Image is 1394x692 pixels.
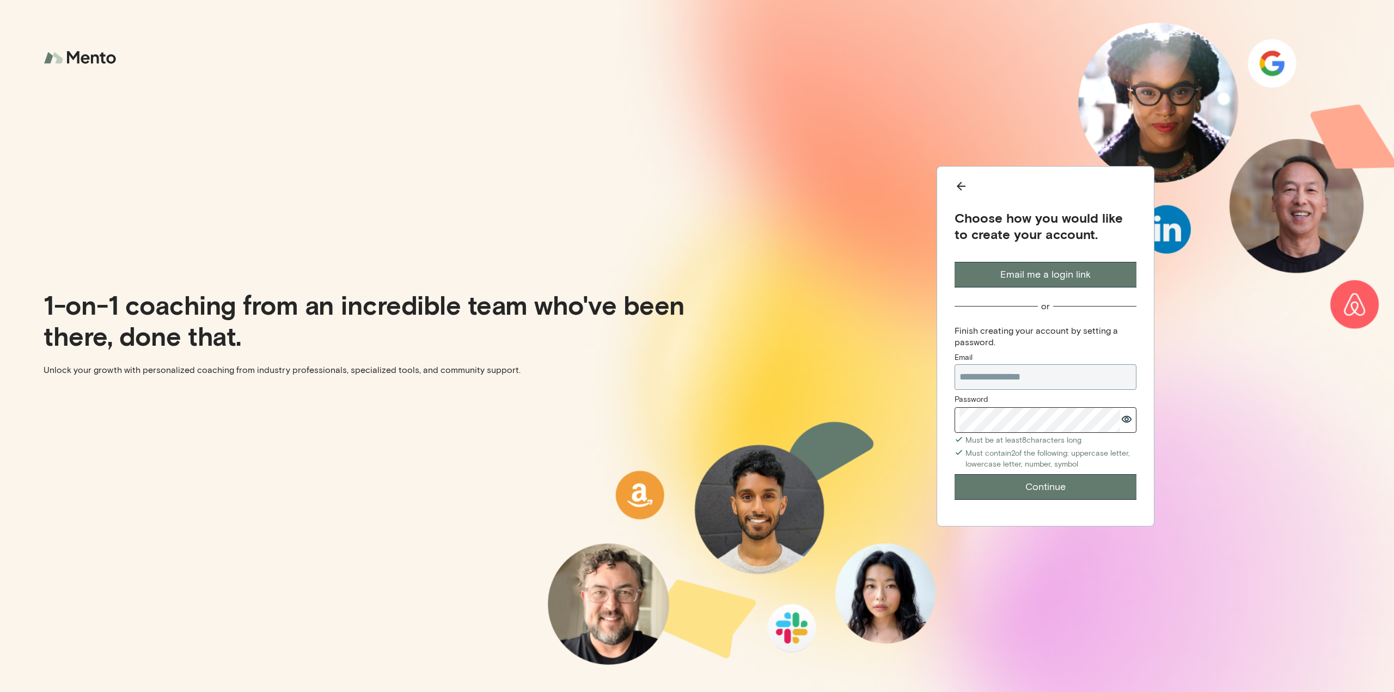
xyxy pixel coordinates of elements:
div: Email [955,352,1136,363]
button: Back [955,180,1136,197]
div: Password [955,394,1136,405]
input: Password [959,408,1120,432]
div: Finish creating your account by setting a password. [955,325,1136,348]
p: 1-on-1 coaching from an incredible team who've been there, done that. [44,289,688,350]
p: Unlock your growth with personalized coaching from industry professionals, specialized tools, and... [44,364,688,377]
div: Must contain 2 of the following: uppercase letter, lowercase letter, number, symbol [965,448,1136,470]
div: Choose how you would like to create your account. [955,210,1136,242]
div: or [1041,301,1050,312]
button: Continue [955,474,1136,500]
img: logo [44,44,120,72]
button: Email me a login link [955,262,1136,287]
div: Must be at least 8 characters long [965,435,1081,446]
